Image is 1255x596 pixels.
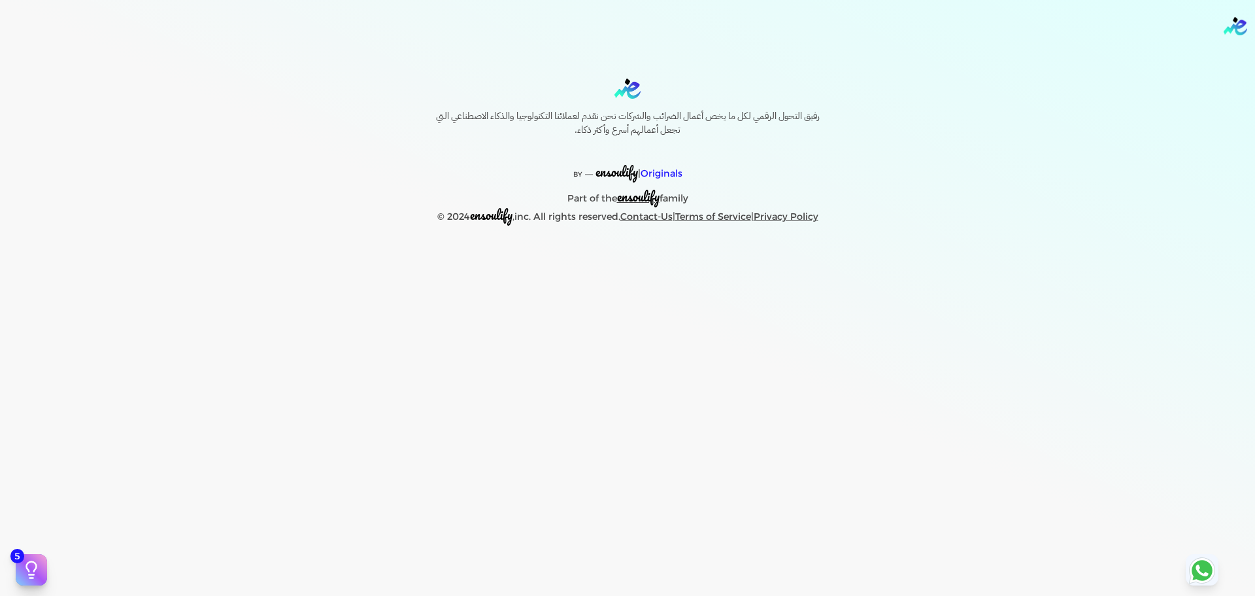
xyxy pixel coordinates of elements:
span: ensoulify [617,186,660,207]
sup: __ [585,167,593,175]
span: BY [573,170,582,179]
span: ensoulify [470,205,512,225]
a: ensoulify [617,192,660,204]
img: logo [614,79,641,99]
button: 5 [16,554,47,586]
img: logo [1224,17,1247,35]
a: Contact-Us [620,211,673,222]
span: Originals [641,167,682,179]
a: Terms of Service [675,211,751,222]
span: ensoulify [595,162,638,182]
p: | [408,148,847,183]
p: © 2024 ,inc. All rights reserved. | | [408,207,847,226]
p: Part of the family [408,183,847,207]
h6: رفيق التحول الرقمي لكل ما يخص أعمال الضرائب والشركات نحن نقدم لعملائنا التكنولوجيا والذكاء الاصطن... [408,109,847,137]
span: 5 [10,549,24,563]
a: Privacy Policy [754,211,818,222]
